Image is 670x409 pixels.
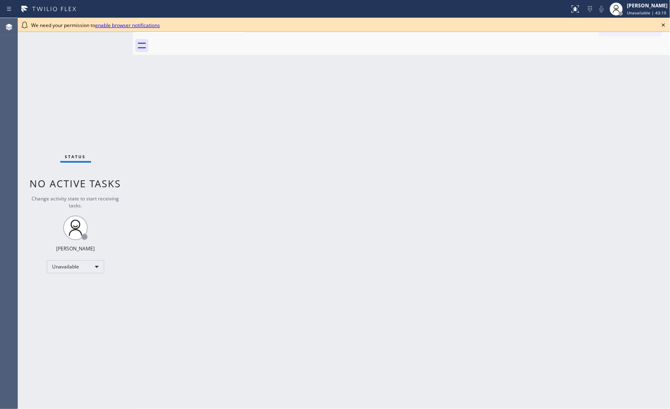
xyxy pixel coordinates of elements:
[627,10,666,16] span: Unavailable | 43:10
[56,245,95,252] div: [PERSON_NAME]
[596,3,607,15] button: Mute
[95,22,160,29] a: enable browser notifications
[65,154,86,159] span: Status
[47,260,104,273] div: Unavailable
[32,195,119,209] span: Change activity state to start receiving tasks.
[30,177,121,190] span: No active tasks
[31,22,160,29] span: We need your permission to
[627,2,668,9] div: [PERSON_NAME]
